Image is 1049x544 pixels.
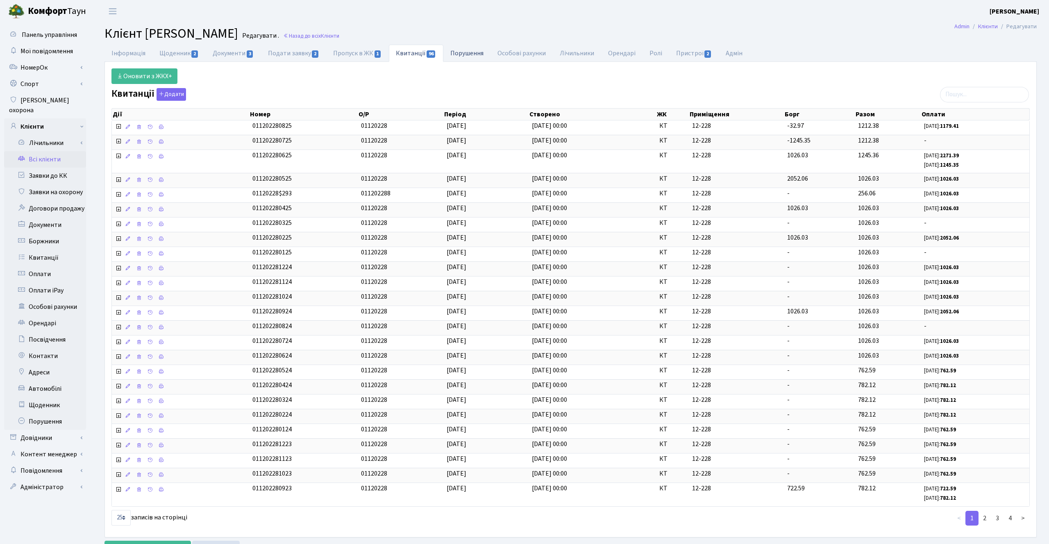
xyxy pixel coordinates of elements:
span: [DATE] 00:00 [532,307,567,316]
span: [DATE] 00:00 [532,440,567,449]
span: - [787,336,790,345]
span: КТ [659,381,686,390]
a: НомерОк [4,59,86,76]
b: 1026.03 [940,338,959,345]
span: 1026.03 [787,151,808,160]
span: 12-228 [692,395,781,405]
a: Автомобілі [4,381,86,397]
b: 1026.03 [940,352,959,360]
span: КТ [659,174,686,184]
span: - [787,248,790,257]
span: 1026.03 [787,204,808,213]
a: Інформація [104,45,152,62]
span: 011202280824 [252,322,292,331]
a: [PERSON_NAME] охорона [4,92,86,118]
a: > [1016,511,1030,526]
small: [DATE]: [924,264,959,271]
span: 2 [704,50,711,58]
a: 4 [1004,511,1017,526]
select: записів на сторінці [111,510,131,526]
span: КТ [659,292,686,301]
span: 1245.36 [858,151,879,160]
span: 011202281124 [252,277,292,286]
small: [DATE]: [924,161,959,169]
span: КТ [659,307,686,316]
span: - [787,218,790,227]
small: [DATE]: [924,352,959,360]
span: 1026.03 [858,204,879,213]
span: [DATE] [447,395,466,404]
span: [DATE] [447,189,466,198]
span: КТ [659,336,686,346]
small: [DATE]: [924,367,956,374]
input: Пошук... [940,87,1029,102]
span: 011202280525 [252,174,292,183]
span: 12-228 [692,277,781,287]
span: - [787,322,790,331]
span: 12-228 [692,204,781,213]
label: записів на сторінці [111,510,187,526]
span: 782.12 [858,395,876,404]
a: Особові рахунки [4,299,86,315]
th: О/Р [358,109,443,120]
span: 011202281024 [252,292,292,301]
a: Контакти [4,348,86,364]
span: 12-228 [692,151,781,160]
span: 1026.03 [858,218,879,227]
span: КТ [659,204,686,213]
span: КТ [659,233,686,243]
span: 1026.03 [858,174,879,183]
span: 782.12 [858,381,876,390]
span: КТ [659,366,686,375]
span: [DATE] 00:00 [532,336,567,345]
span: 1212.38 [858,136,879,145]
a: Квитанції [389,45,443,62]
a: Повідомлення [4,462,86,479]
th: Період [443,109,529,120]
a: Клієнти [978,22,998,31]
a: Порушення [443,45,490,61]
span: 762.59 [858,425,876,434]
span: 12-228 [692,248,781,257]
a: Оплати [4,266,86,282]
span: [DATE] 00:00 [532,366,567,375]
span: [DATE] 00:00 [532,292,567,301]
span: Мої повідомлення [20,47,73,56]
span: - [787,410,790,419]
a: Порушення [4,413,86,430]
th: Оплати [921,109,1029,120]
a: Документи [4,217,86,233]
span: 011202280924 [252,307,292,316]
small: [DATE]: [924,293,959,301]
span: 011202280724 [252,336,292,345]
small: [DATE]: [924,338,959,345]
span: 01120228 [361,174,387,183]
span: [DATE] 00:00 [532,121,567,130]
a: [PERSON_NAME] [990,7,1039,16]
span: [DATE] [447,366,466,375]
small: [DATE]: [924,234,959,242]
a: 2 [978,511,991,526]
span: 12-228 [692,174,781,184]
span: 011202280324 [252,395,292,404]
span: 1026.03 [858,322,879,331]
span: -32.97 [787,121,804,130]
button: Переключити навігацію [102,5,123,18]
span: КТ [659,218,686,228]
span: [DATE] 00:00 [532,351,567,360]
a: 1 [965,511,979,526]
a: Адреси [4,364,86,381]
small: [DATE]: [924,175,959,183]
a: Лічильники [9,135,86,151]
span: [DATE] [447,218,466,227]
b: 1026.03 [940,264,959,271]
span: [DATE] 00:00 [532,322,567,331]
span: 2 [191,50,198,58]
span: 011202280124 [252,425,292,434]
span: 12-228 [692,336,781,346]
b: 2052.06 [940,308,959,315]
span: [DATE] [447,440,466,449]
span: [DATE] [447,381,466,390]
span: -1245.35 [787,136,811,145]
